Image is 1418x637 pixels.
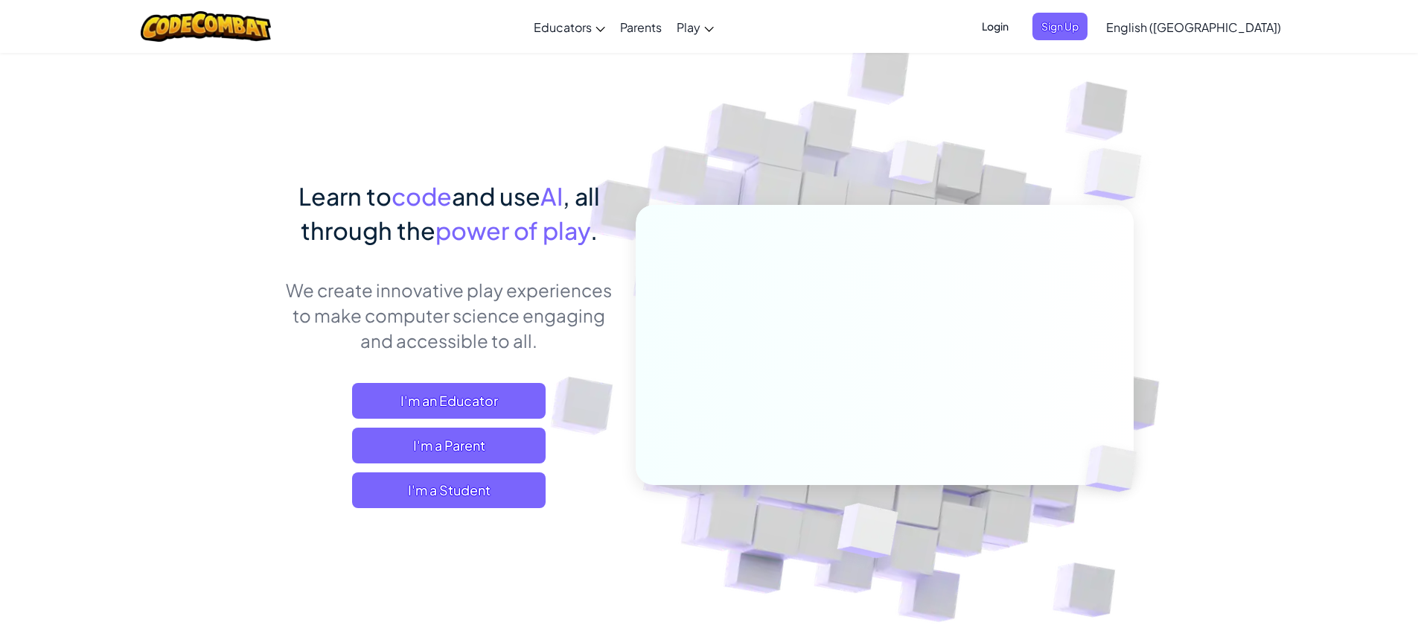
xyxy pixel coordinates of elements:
[285,277,613,353] p: We create innovative play experiences to make computer science engaging and accessible to all.
[1099,7,1288,47] a: English ([GEOGRAPHIC_DATA])
[352,383,546,419] a: I'm an Educator
[1054,112,1183,238] img: Overlap cubes
[1032,13,1088,40] button: Sign Up
[352,472,546,508] button: I'm a Student
[526,7,613,47] a: Educators
[141,11,271,42] img: CodeCombat logo
[860,111,968,222] img: Overlap cubes
[1060,414,1172,523] img: Overlap cubes
[540,181,563,211] span: AI
[590,215,598,245] span: .
[613,7,669,47] a: Parents
[800,472,933,595] img: Overlap cubes
[352,428,546,463] a: I'm a Parent
[534,19,592,35] span: Educators
[669,7,721,47] a: Play
[677,19,700,35] span: Play
[1106,19,1281,35] span: English ([GEOGRAPHIC_DATA])
[392,181,452,211] span: code
[452,181,540,211] span: and use
[298,181,392,211] span: Learn to
[973,13,1018,40] button: Login
[435,215,590,245] span: power of play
